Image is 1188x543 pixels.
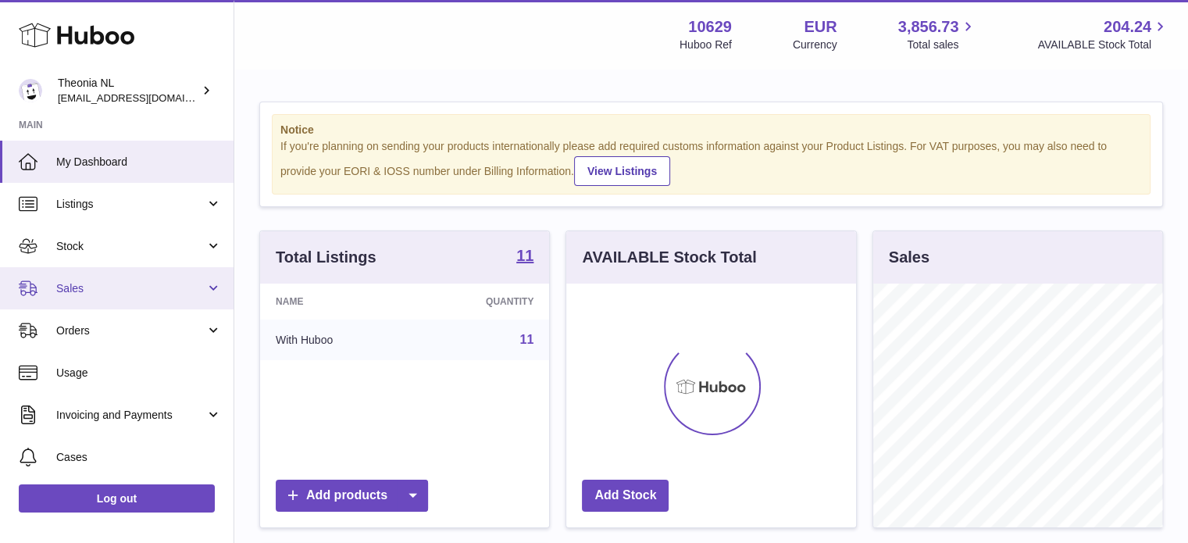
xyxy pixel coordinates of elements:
a: View Listings [574,156,670,186]
strong: 11 [516,248,533,263]
th: Name [260,284,412,320]
h3: Total Listings [276,247,376,268]
td: With Huboo [260,320,412,360]
a: 11 [516,248,533,266]
span: Usage [56,366,222,380]
span: My Dashboard [56,155,222,170]
strong: EUR [804,16,837,38]
a: 3,856.73 Total sales [898,16,977,52]
a: Add Stock [582,480,669,512]
span: AVAILABLE Stock Total [1037,38,1169,52]
div: Currency [793,38,837,52]
span: Sales [56,281,205,296]
span: Invoicing and Payments [56,408,205,423]
div: Theonia NL [58,76,198,105]
a: 204.24 AVAILABLE Stock Total [1037,16,1169,52]
span: 3,856.73 [898,16,959,38]
strong: 10629 [688,16,732,38]
strong: Notice [280,123,1142,138]
div: If you're planning on sending your products internationally please add required customs informati... [280,139,1142,186]
span: Orders [56,323,205,338]
span: Cases [56,450,222,465]
h3: Sales [889,247,929,268]
span: Total sales [907,38,976,52]
span: Stock [56,239,205,254]
img: info@wholesomegoods.eu [19,79,42,102]
span: 204.24 [1104,16,1151,38]
a: 11 [520,333,534,346]
span: Listings [56,197,205,212]
span: [EMAIL_ADDRESS][DOMAIN_NAME] [58,91,230,104]
a: Add products [276,480,428,512]
h3: AVAILABLE Stock Total [582,247,756,268]
div: Huboo Ref [680,38,732,52]
a: Log out [19,484,215,513]
th: Quantity [412,284,549,320]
